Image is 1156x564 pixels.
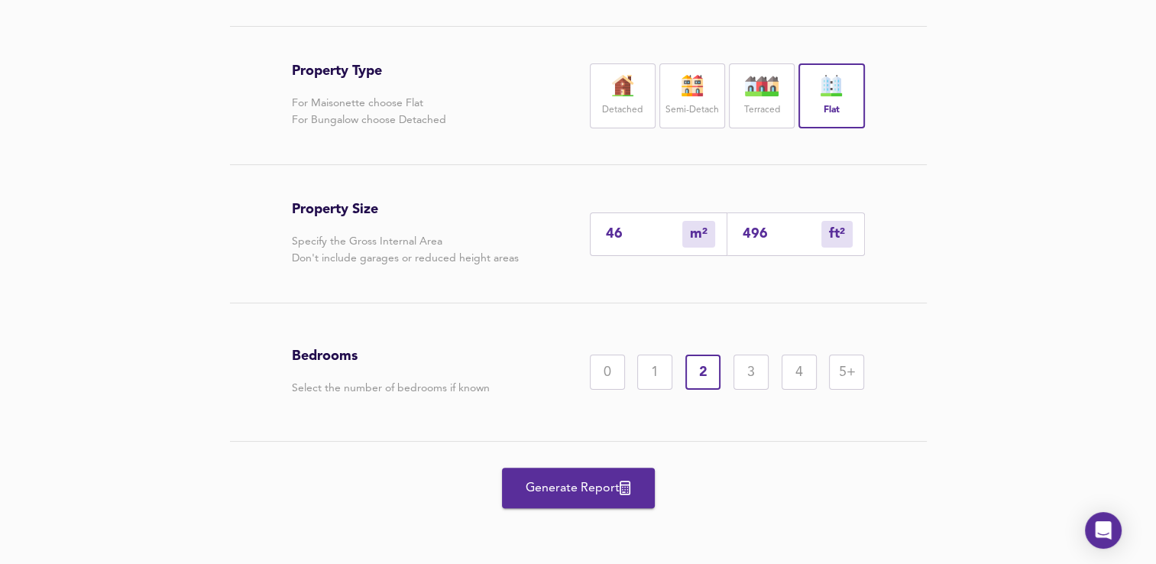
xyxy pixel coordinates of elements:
[685,355,720,390] div: 2
[659,63,725,128] div: Semi-Detach
[829,355,864,390] div: 5+
[798,63,864,128] div: Flat
[590,63,656,128] div: Detached
[1085,512,1122,549] div: Open Intercom Messenger
[824,101,840,120] label: Flat
[292,380,490,397] p: Select the number of bedrooms if known
[292,95,446,128] p: For Maisonette choose Flat For Bungalow choose Detached
[743,225,821,241] input: Sqft
[682,221,715,248] div: m²
[665,101,719,120] label: Semi-Detach
[812,75,850,96] img: flat-icon
[292,201,519,218] h3: Property Size
[590,355,625,390] div: 0
[292,63,446,79] h3: Property Type
[821,221,853,248] div: m²
[637,355,672,390] div: 1
[292,348,490,365] h3: Bedrooms
[602,101,643,120] label: Detached
[292,233,519,267] p: Specify the Gross Internal Area Don't include garages or reduced height areas
[782,355,817,390] div: 4
[744,101,780,120] label: Terraced
[517,478,640,499] span: Generate Report
[743,75,781,96] img: house-icon
[733,355,769,390] div: 3
[606,225,682,241] input: Enter sqm
[729,63,795,128] div: Terraced
[604,75,642,96] img: house-icon
[502,468,655,508] button: Generate Report
[673,75,711,96] img: house-icon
